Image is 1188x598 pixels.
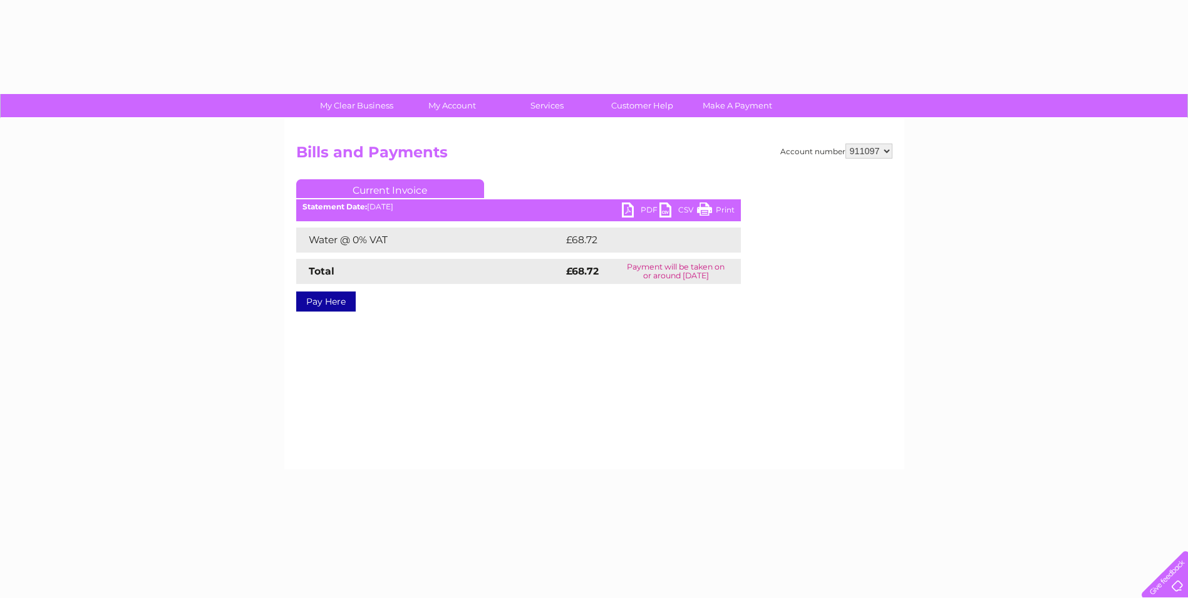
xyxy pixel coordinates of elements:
[296,202,741,211] div: [DATE]
[305,94,408,117] a: My Clear Business
[400,94,504,117] a: My Account
[622,202,659,221] a: PDF
[302,202,367,211] b: Statement Date:
[591,94,694,117] a: Customer Help
[686,94,789,117] a: Make A Payment
[563,228,715,253] td: £68.72
[566,265,599,277] strong: £68.72
[296,179,484,198] a: Current Invoice
[697,202,735,221] a: Print
[659,202,697,221] a: CSV
[296,291,356,312] a: Pay Here
[296,228,563,253] td: Water @ 0% VAT
[495,94,599,117] a: Services
[611,259,741,284] td: Payment will be taken on or around [DATE]
[309,265,334,277] strong: Total
[296,144,892,167] h2: Bills and Payments
[780,144,892,159] div: Account number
